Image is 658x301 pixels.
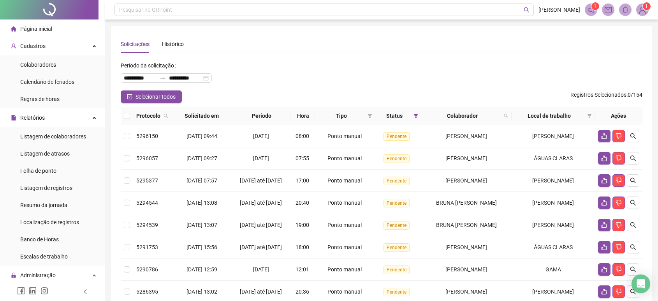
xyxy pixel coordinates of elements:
span: [PERSON_NAME] [445,177,487,184]
span: 19:00 [296,222,309,228]
span: 08:00 [296,133,309,139]
span: Pendente [384,177,410,185]
span: 5286395 [136,289,158,295]
span: Status [378,112,410,120]
span: mail [605,6,612,13]
span: Escalas de trabalho [20,253,68,260]
span: Ponto manual [327,289,362,295]
span: [DATE] até [DATE] [240,244,282,250]
span: dislike [616,177,622,184]
span: Administração [20,272,56,278]
span: Resumo da jornada [20,202,67,208]
span: check-square [127,94,132,99]
span: 5295377 [136,177,158,184]
span: to [160,75,166,81]
span: Tipo [318,112,364,120]
span: Página inicial [20,26,52,32]
span: 5294544 [136,200,158,206]
span: [DATE] 13:07 [186,222,217,228]
span: 07:55 [296,155,309,161]
span: BRUNA [PERSON_NAME] [436,222,497,228]
span: Pendente [384,243,410,252]
span: 5290786 [136,266,158,273]
span: Selecionar todos [135,92,176,101]
span: lock [11,273,16,278]
span: Ponto manual [327,266,362,273]
td: [PERSON_NAME] [512,125,595,147]
button: Selecionar todos [121,90,182,103]
span: search [504,113,508,118]
span: 17:00 [296,177,309,184]
span: search [164,113,168,118]
span: filter [586,110,593,122]
span: Folha de ponto [20,168,56,174]
span: 5291753 [136,244,158,250]
span: Calendário de feriados [20,79,74,85]
span: like [601,222,607,228]
span: Pendente [384,132,410,141]
span: 5294539 [136,222,158,228]
span: facebook [17,287,25,295]
sup: Atualize o seu contato no menu Meus Dados [643,2,651,10]
th: Hora [291,107,315,125]
td: ÁGUAS CLARAS [512,147,595,170]
span: [DATE] 09:44 [186,133,217,139]
span: linkedin [29,287,37,295]
span: Listagem de atrasos [20,150,70,157]
span: Pendente [384,288,410,296]
td: GAMA [512,259,595,281]
span: Pendente [384,221,410,230]
span: [DATE] 13:02 [186,289,217,295]
span: like [601,266,607,273]
span: dislike [616,222,622,228]
div: Solicitações [121,40,150,48]
td: [PERSON_NAME] [512,170,595,192]
span: [PERSON_NAME] [445,155,487,161]
span: dislike [616,133,622,139]
span: [DATE] até [DATE] [240,177,282,184]
span: instagram [40,287,48,295]
span: Ponto manual [327,244,362,250]
span: Cadastros [20,43,46,49]
span: search [630,200,636,206]
span: dislike [616,289,622,295]
span: 12:01 [296,266,309,273]
span: Listagem de colaboradores [20,133,86,140]
span: Registros Selecionados [570,92,626,98]
span: like [601,289,607,295]
div: Open Intercom Messenger [632,274,650,293]
span: bell [622,6,629,13]
span: search [630,222,636,228]
span: search [524,7,530,13]
th: Solicitado em [171,107,232,125]
span: 5296057 [136,155,158,161]
span: [DATE] até [DATE] [240,289,282,295]
span: [PERSON_NAME] [445,289,487,295]
td: [PERSON_NAME] [512,214,595,236]
span: search [630,133,636,139]
span: [DATE] 12:59 [186,266,217,273]
span: filter [413,113,418,118]
span: [DATE] 13:08 [186,200,217,206]
span: [DATE] 09:27 [186,155,217,161]
span: 20:40 [296,200,309,206]
span: search [502,110,510,122]
span: Localização de registros [20,219,79,225]
span: dislike [616,244,622,250]
span: Colaboradores [20,62,56,68]
span: Banco de Horas [20,236,59,243]
span: like [601,155,607,161]
span: [DATE] até [DATE] [240,222,282,228]
span: Pendente [384,266,410,274]
span: like [601,244,607,250]
span: Ponto manual [327,222,362,228]
span: user-add [11,43,16,49]
span: filter [587,113,592,118]
span: Ponto manual [327,133,362,139]
span: Ponto manual [327,177,362,184]
span: Pendente [384,154,410,163]
span: home [11,26,16,32]
span: 1 [594,4,596,9]
span: [DATE] [253,266,269,273]
span: search [630,289,636,295]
